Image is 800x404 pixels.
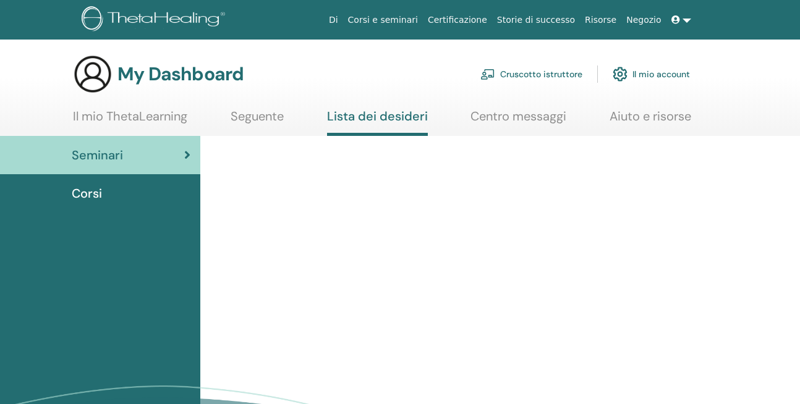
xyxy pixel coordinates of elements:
[613,64,628,85] img: cog.svg
[610,109,691,133] a: Aiuto e risorse
[580,9,621,32] a: Risorse
[324,9,343,32] a: Di
[72,184,102,203] span: Corsi
[117,63,244,85] h3: My Dashboard
[327,109,428,136] a: Lista dei desideri
[72,146,123,164] span: Seminari
[73,109,187,133] a: Il mio ThetaLearning
[423,9,492,32] a: Certificazione
[82,6,229,34] img: logo.png
[480,61,582,88] a: Cruscotto istruttore
[231,109,284,133] a: Seguente
[480,69,495,80] img: chalkboard-teacher.svg
[621,9,666,32] a: Negozio
[470,109,566,133] a: Centro messaggi
[492,9,580,32] a: Storie di successo
[73,54,113,94] img: generic-user-icon.jpg
[613,61,690,88] a: Il mio account
[343,9,423,32] a: Corsi e seminari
